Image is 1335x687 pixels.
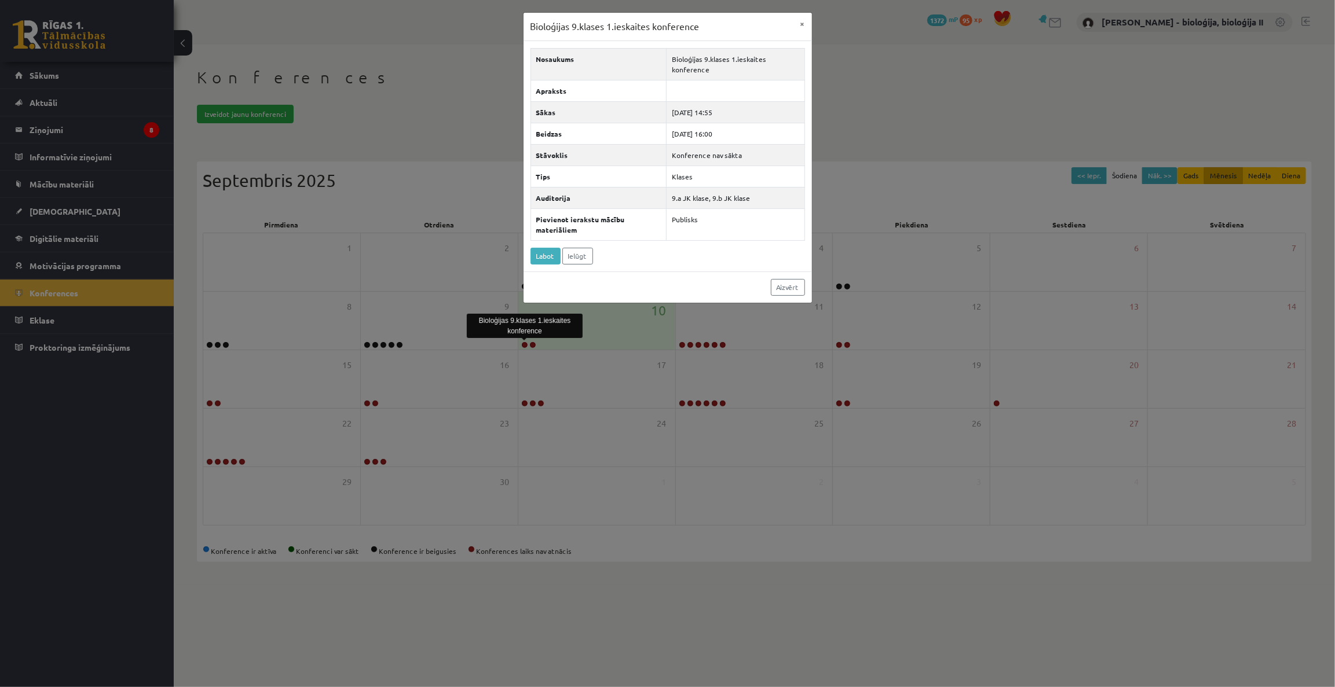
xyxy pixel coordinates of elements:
th: Apraksts [531,80,667,101]
a: Aizvērt [771,279,805,296]
th: Beidzas [531,123,667,144]
div: Bioloģijas 9.klases 1.ieskaites konference [467,314,583,338]
th: Auditorija [531,187,667,208]
td: Bioloģijas 9.klases 1.ieskaites konference [667,48,804,80]
h3: Bioloģijas 9.klases 1.ieskaites konference [531,20,700,34]
a: Ielūgt [562,248,593,264]
th: Sākas [531,101,667,123]
td: Klases [667,166,804,187]
button: × [793,13,812,35]
th: Stāvoklis [531,144,667,166]
th: Nosaukums [531,48,667,80]
td: 9.a JK klase, 9.b JK klase [667,187,804,208]
td: [DATE] 14:55 [667,101,804,123]
th: Pievienot ierakstu mācību materiāliem [531,208,667,240]
td: Publisks [667,208,804,240]
td: [DATE] 16:00 [667,123,804,144]
td: Konference nav sākta [667,144,804,166]
th: Tips [531,166,667,187]
a: Labot [531,248,561,264]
